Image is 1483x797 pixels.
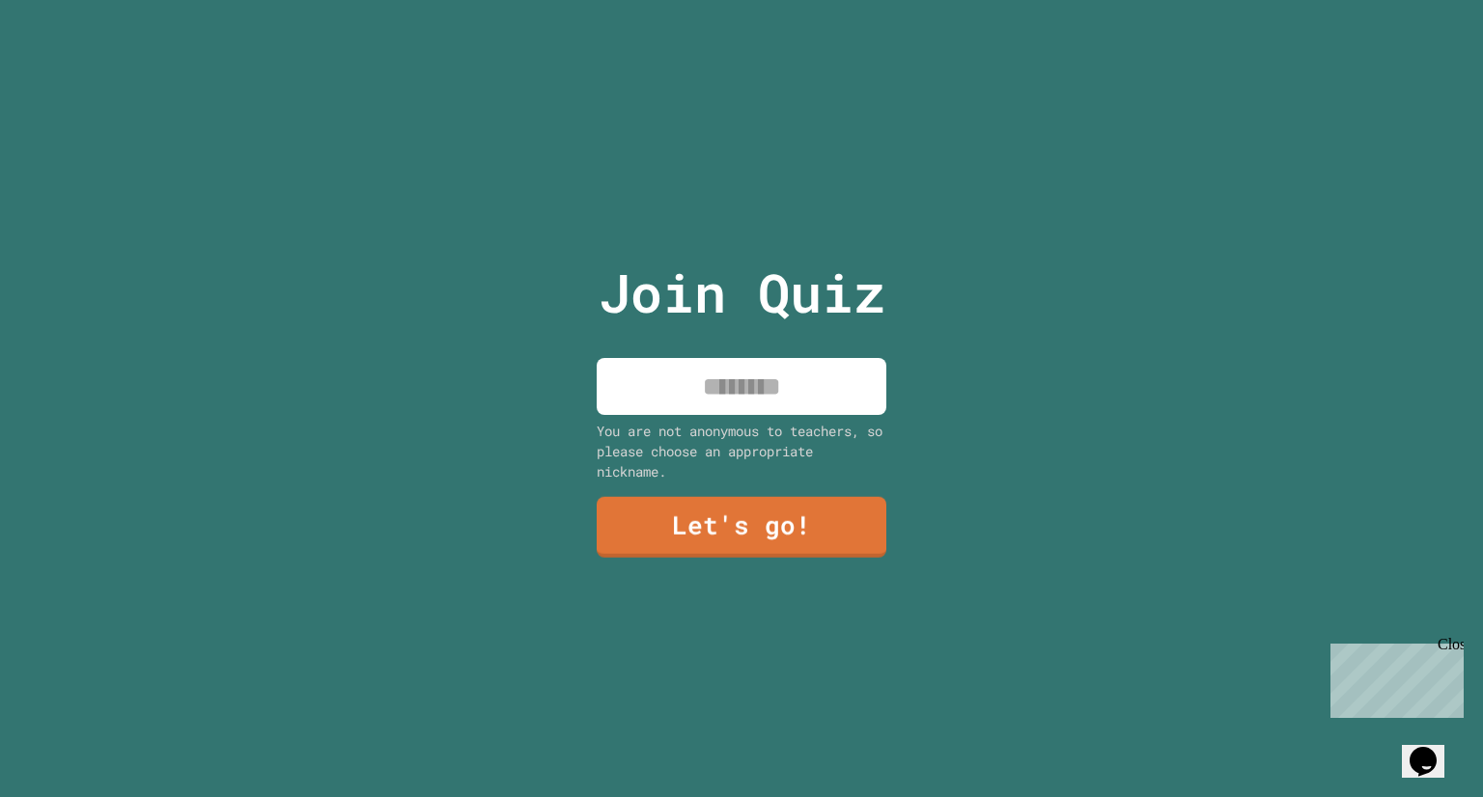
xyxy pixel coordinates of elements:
[597,496,886,557] a: Let's go!
[8,8,133,123] div: Chat with us now!Close
[597,421,886,481] div: You are not anonymous to teachers, so please choose an appropriate nickname.
[1323,636,1464,718] iframe: chat widget
[1402,720,1464,778] iframe: chat widget
[599,253,885,333] p: Join Quiz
